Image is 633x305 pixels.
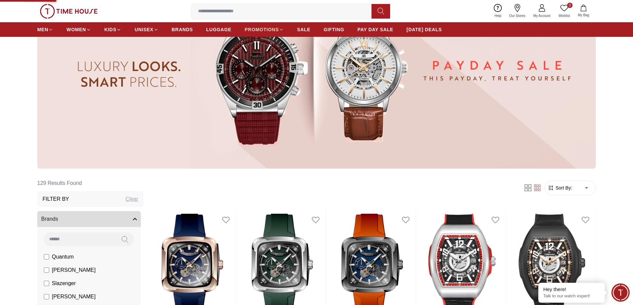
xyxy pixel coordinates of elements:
[358,26,393,33] span: PAY DAY SALE
[492,13,504,18] span: Help
[66,24,91,36] a: WOMEN
[37,175,144,191] h6: 129 Results Found
[543,293,600,299] p: Talk to our watch expert!
[297,24,310,36] a: SALE
[44,254,49,260] input: Quantum
[575,13,592,18] span: My Bag
[40,4,98,19] img: ...
[37,26,48,33] span: MEN
[555,3,574,20] a: 0Wishlist
[172,24,193,36] a: BRANDS
[245,24,284,36] a: PROMOTIONS
[66,26,86,33] span: WOMEN
[543,286,600,293] div: Hey there!
[531,13,553,18] span: My Account
[297,26,310,33] span: SALE
[407,26,442,33] span: [DATE] DEALS
[407,24,442,36] a: [DATE] DEALS
[44,281,49,286] input: Slazenger
[43,195,69,203] h3: Filter By
[52,266,96,274] span: [PERSON_NAME]
[52,293,96,301] span: [PERSON_NAME]
[507,13,528,18] span: Our Stores
[324,26,344,33] span: GIFTING
[37,24,53,36] a: MEN
[104,24,121,36] a: KIDS
[41,215,58,223] span: Brands
[554,185,572,191] span: Sort By:
[611,283,630,302] div: Chat Widget
[245,26,279,33] span: PROMOTIONS
[574,3,593,19] button: My Bag
[37,211,141,227] button: Brands
[206,26,232,33] span: LUGGAGE
[135,26,153,33] span: UNISEX
[126,195,138,203] div: Clear
[206,24,232,36] a: LUGGAGE
[324,24,344,36] a: GIFTING
[52,279,76,287] span: Slazenger
[104,26,116,33] span: KIDS
[548,185,572,191] button: Sort By:
[52,253,74,261] span: Quantum
[172,26,193,33] span: BRANDS
[556,13,573,18] span: Wishlist
[490,3,505,20] a: Help
[44,267,49,273] input: [PERSON_NAME]
[44,294,49,299] input: [PERSON_NAME]
[567,3,573,8] span: 0
[135,24,158,36] a: UNISEX
[358,24,393,36] a: PAY DAY SALE
[505,3,529,20] a: Our Stores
